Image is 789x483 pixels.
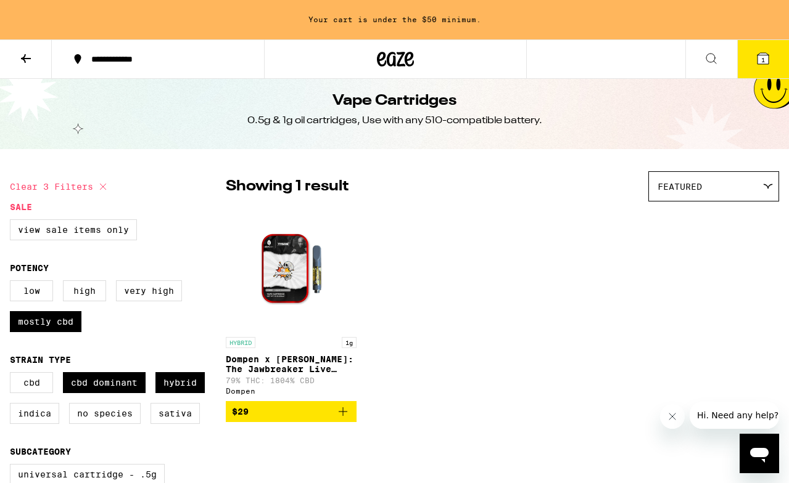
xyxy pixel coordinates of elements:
[660,404,685,429] iframe: Close message
[69,403,141,424] label: No Species
[226,354,357,374] p: Dompen x [PERSON_NAME]: The Jawbreaker Live Resin Liquid Diamonds - 1g
[10,263,49,273] legend: Potency
[761,56,765,63] span: 1
[247,114,542,128] div: 0.5g & 1g oil cartridges, Use with any 510-compatible battery.
[63,372,146,393] label: CBD Dominant
[10,355,71,365] legend: Strain Type
[10,447,71,457] legend: Subcategory
[226,337,255,348] p: HYBRID
[63,280,106,301] label: High
[10,202,32,212] legend: Sale
[333,91,456,112] h1: Vape Cartridges
[232,407,249,416] span: $29
[658,182,702,192] span: Featured
[151,403,200,424] label: Sativa
[229,208,353,331] img: Dompen - Dompen x Tyson: The Jawbreaker Live Resin Liquid Diamonds - 1g
[690,402,779,429] iframe: Message from company
[226,401,357,422] button: Add to bag
[740,434,779,473] iframe: Button to launch messaging window
[342,337,357,348] p: 1g
[116,280,182,301] label: Very High
[10,280,53,301] label: Low
[10,403,59,424] label: Indica
[10,219,137,240] label: View Sale Items Only
[10,372,53,393] label: CBD
[155,372,205,393] label: Hybrid
[226,387,357,395] div: Dompen
[10,171,110,202] button: Clear 3 filters
[226,376,357,384] p: 79% THC: 1804% CBD
[10,311,81,332] label: Mostly CBD
[226,176,349,197] p: Showing 1 result
[226,208,357,401] a: Open page for Dompen x Tyson: The Jawbreaker Live Resin Liquid Diamonds - 1g from Dompen
[737,40,789,78] button: 1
